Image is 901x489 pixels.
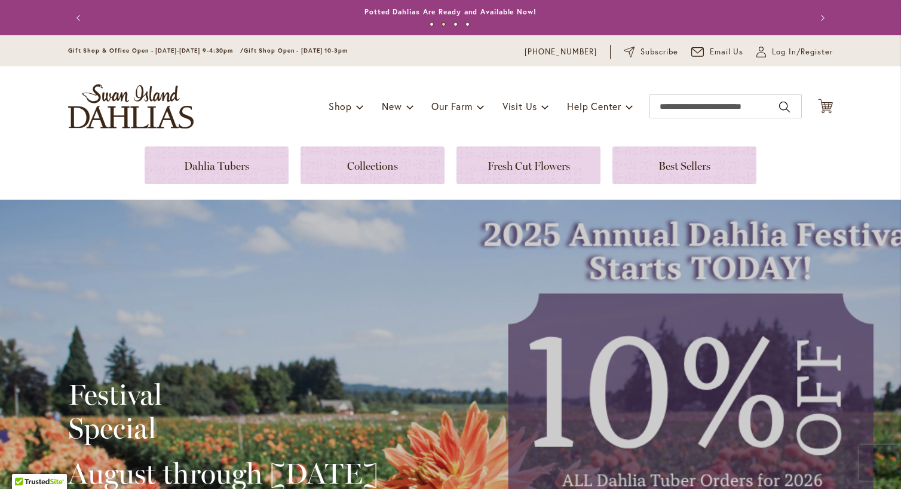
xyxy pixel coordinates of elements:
button: 1 of 4 [430,22,434,26]
span: Email Us [710,46,744,58]
button: Next [809,6,833,30]
button: 3 of 4 [453,22,458,26]
span: New [382,100,402,112]
button: 4 of 4 [465,22,470,26]
a: store logo [68,84,194,129]
a: Potted Dahlias Are Ready and Available Now! [364,7,537,16]
span: Log In/Register [772,46,833,58]
span: Help Center [567,100,621,112]
span: Gift Shop & Office Open - [DATE]-[DATE] 9-4:30pm / [68,47,244,54]
span: Gift Shop Open - [DATE] 10-3pm [244,47,348,54]
a: Log In/Register [756,46,833,58]
h2: Festival Special [68,378,378,445]
a: Subscribe [624,46,678,58]
a: Email Us [691,46,744,58]
span: Subscribe [640,46,678,58]
span: Our Farm [431,100,472,112]
span: Visit Us [502,100,537,112]
span: Shop [329,100,352,112]
a: [PHONE_NUMBER] [525,46,597,58]
button: Previous [68,6,92,30]
button: 2 of 4 [442,22,446,26]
